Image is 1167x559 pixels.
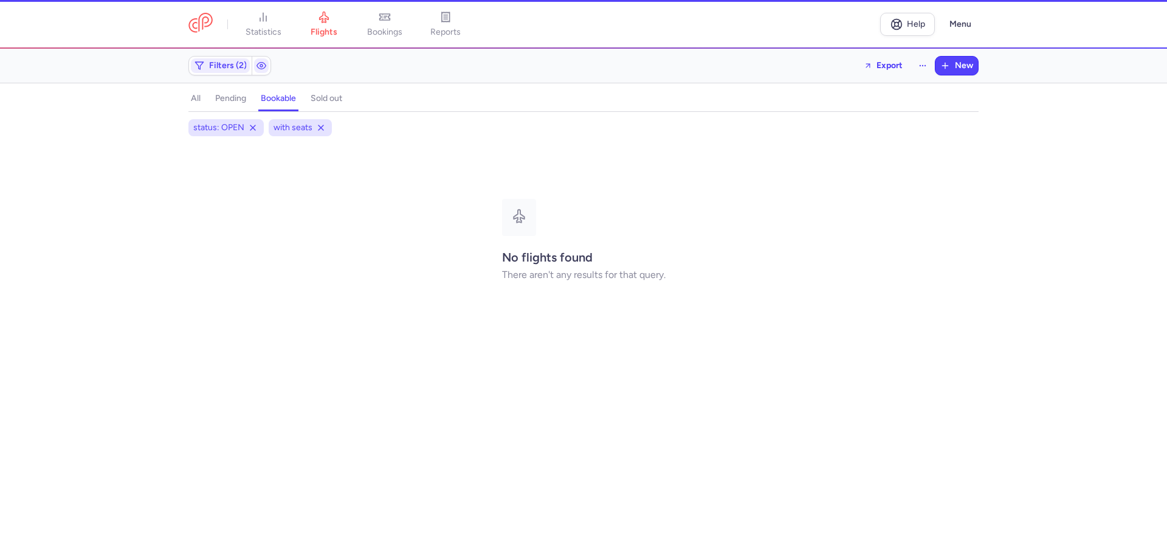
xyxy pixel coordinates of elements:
[876,61,903,70] span: Export
[354,11,415,38] a: bookings
[189,57,252,75] button: Filters (2)
[188,13,213,35] a: CitizenPlane red outlined logo
[294,11,354,38] a: flights
[311,27,337,38] span: flights
[233,11,294,38] a: statistics
[209,61,247,71] span: Filters (2)
[193,122,244,134] span: status: OPEN
[880,13,935,36] a: Help
[215,93,246,104] h4: pending
[261,93,296,104] h4: bookable
[502,269,666,280] p: There aren't any results for that query.
[311,93,342,104] h4: sold out
[856,56,911,75] button: Export
[430,27,461,38] span: reports
[274,122,312,134] span: with seats
[367,27,402,38] span: bookings
[246,27,281,38] span: statistics
[935,57,978,75] button: New
[942,13,979,36] button: Menu
[907,19,925,29] span: Help
[415,11,476,38] a: reports
[502,250,593,265] strong: No flights found
[955,61,973,71] span: New
[191,93,201,104] h4: all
